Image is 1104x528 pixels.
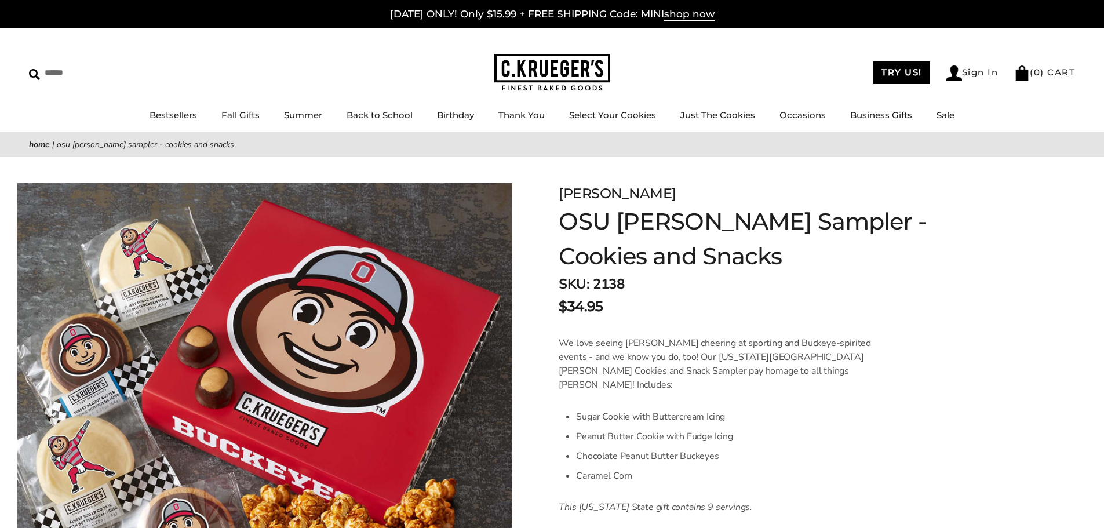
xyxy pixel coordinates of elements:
span: $34.95 [559,296,603,317]
a: Occasions [779,110,826,121]
nav: breadcrumbs [29,138,1075,151]
a: Business Gifts [850,110,912,121]
span: shop now [664,8,715,21]
img: Account [946,65,962,81]
a: Sale [937,110,954,121]
a: Bestsellers [150,110,197,121]
a: Select Your Cookies [569,110,656,121]
li: Chocolate Peanut Butter Buckeyes [576,446,876,466]
span: 0 [1034,67,1041,78]
li: Peanut Butter Cookie with Fudge Icing [576,427,876,446]
img: C.KRUEGER'S [494,54,610,92]
em: This [US_STATE] State gift contains 9 servings. [559,501,752,514]
input: Search [29,64,167,82]
span: 2138 [593,275,624,293]
li: Sugar Cookie with Buttercream Icing [576,407,876,427]
li: Caramel Corn [576,466,876,486]
a: TRY US! [873,61,930,84]
a: Thank You [498,110,545,121]
h1: OSU [PERSON_NAME] Sampler - Cookies and Snacks [559,204,928,274]
div: [PERSON_NAME] [559,183,928,204]
img: Bag [1014,65,1030,81]
p: We love seeing [PERSON_NAME] cheering at sporting and Buckeye-spirited events - and we know you d... [559,336,876,392]
a: [DATE] ONLY! Only $15.99 + FREE SHIPPING Code: MINIshop now [390,8,715,21]
span: OSU [PERSON_NAME] Sampler - Cookies and Snacks [57,139,234,150]
a: Just The Cookies [680,110,755,121]
a: Fall Gifts [221,110,260,121]
a: Birthday [437,110,474,121]
strong: SKU: [559,275,589,293]
span: | [52,139,54,150]
a: Sign In [946,65,999,81]
a: Home [29,139,50,150]
a: (0) CART [1014,67,1075,78]
img: Search [29,69,40,80]
a: Back to School [347,110,413,121]
a: Summer [284,110,322,121]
